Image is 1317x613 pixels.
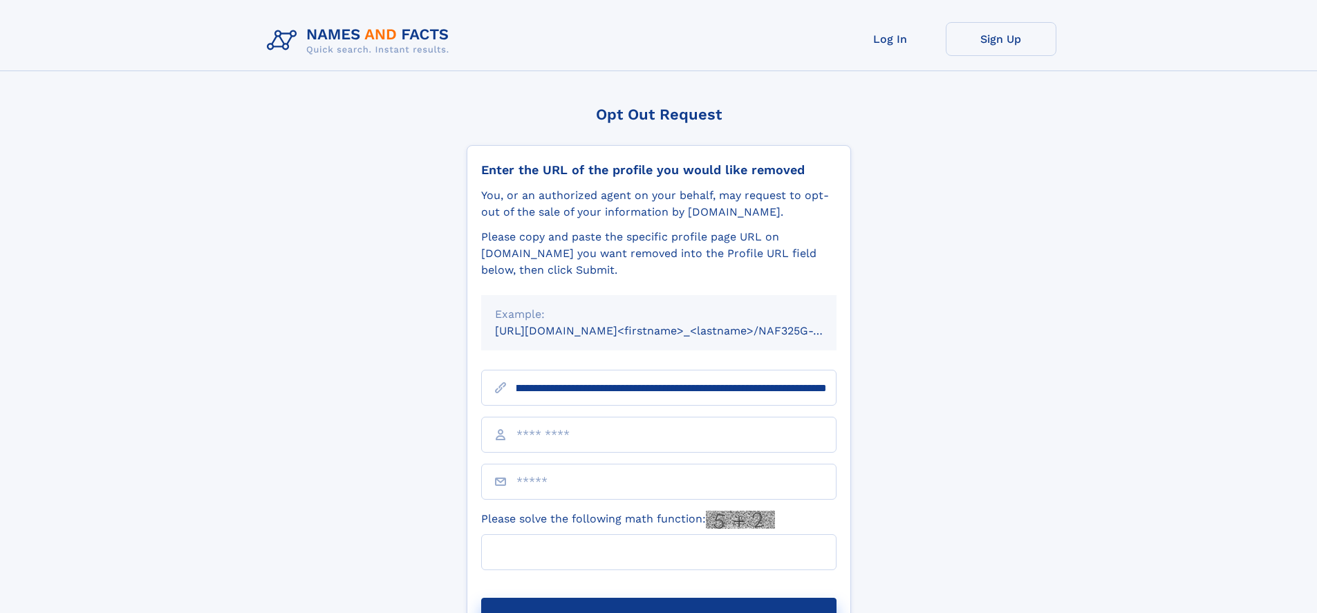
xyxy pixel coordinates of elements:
[835,22,946,56] a: Log In
[261,22,460,59] img: Logo Names and Facts
[467,106,851,123] div: Opt Out Request
[481,187,837,220] div: You, or an authorized agent on your behalf, may request to opt-out of the sale of your informatio...
[481,229,837,279] div: Please copy and paste the specific profile page URL on [DOMAIN_NAME] you want removed into the Pr...
[481,511,775,529] label: Please solve the following math function:
[495,306,823,323] div: Example:
[946,22,1056,56] a: Sign Up
[495,324,863,337] small: [URL][DOMAIN_NAME]<firstname>_<lastname>/NAF325G-xxxxxxxx
[481,162,837,178] div: Enter the URL of the profile you would like removed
